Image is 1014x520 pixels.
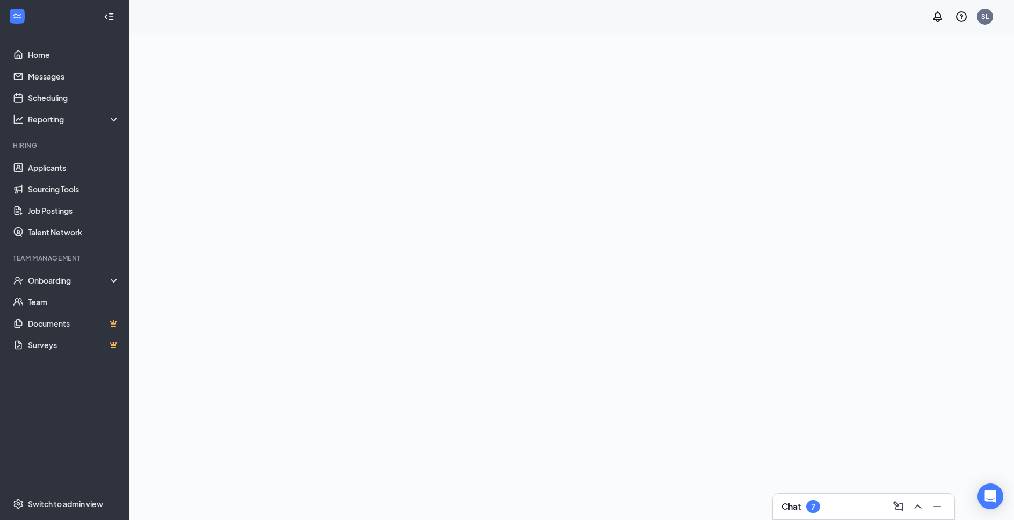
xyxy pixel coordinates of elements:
button: ChevronUp [909,498,926,515]
svg: Minimize [931,500,944,513]
a: Job Postings [28,200,120,221]
div: Open Intercom Messenger [977,483,1003,509]
a: SurveysCrown [28,334,120,356]
svg: UserCheck [13,275,24,286]
a: DocumentsCrown [28,313,120,334]
div: SL [981,12,989,21]
a: Scheduling [28,87,120,109]
button: ComposeMessage [890,498,907,515]
h3: Chat [781,501,801,512]
svg: Analysis [13,114,24,125]
svg: ComposeMessage [892,500,905,513]
svg: Notifications [931,10,944,23]
a: Sourcing Tools [28,178,120,200]
svg: Settings [13,499,24,509]
div: Reporting [28,114,120,125]
a: Applicants [28,157,120,178]
div: Switch to admin view [28,499,103,509]
svg: ChevronUp [911,500,924,513]
div: Team Management [13,254,118,263]
a: Home [28,44,120,66]
div: Hiring [13,141,118,150]
div: 7 [811,502,815,511]
a: Messages [28,66,120,87]
div: Onboarding [28,275,111,286]
a: Team [28,291,120,313]
svg: WorkstreamLogo [12,11,23,21]
svg: Collapse [104,11,114,22]
a: Talent Network [28,221,120,243]
button: Minimize [929,498,946,515]
svg: QuestionInfo [955,10,968,23]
